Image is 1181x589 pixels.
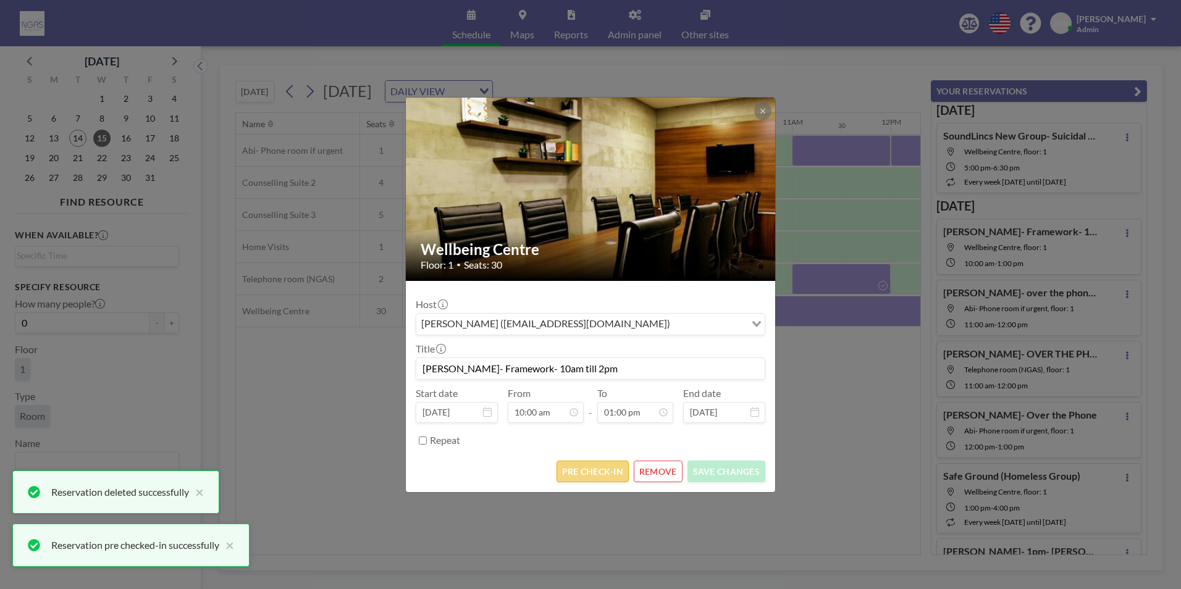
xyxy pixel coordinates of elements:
[51,538,219,553] div: Reservation pre checked-in successfully
[51,485,189,499] div: Reservation deleted successfully
[189,485,204,499] button: close
[416,314,765,335] div: Search for option
[430,434,460,446] label: Repeat
[416,298,447,311] label: Host
[589,391,592,419] span: -
[406,65,776,312] img: 537.jpg
[683,387,721,399] label: End date
[416,358,765,379] input: (No title)
[421,259,453,271] span: Floor: 1
[557,461,629,482] button: PRE CHECK-IN
[674,316,744,332] input: Search for option
[597,387,607,399] label: To
[456,260,461,269] span: •
[508,387,531,399] label: From
[634,461,683,482] button: REMOVE
[416,343,445,355] label: Title
[419,316,673,332] span: [PERSON_NAME] ([EMAIL_ADDRESS][DOMAIN_NAME])
[687,461,765,482] button: SAVE CHANGES
[416,387,458,399] label: Start date
[464,259,502,271] span: Seats: 30
[421,240,762,259] h2: Wellbeing Centre
[219,538,234,553] button: close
